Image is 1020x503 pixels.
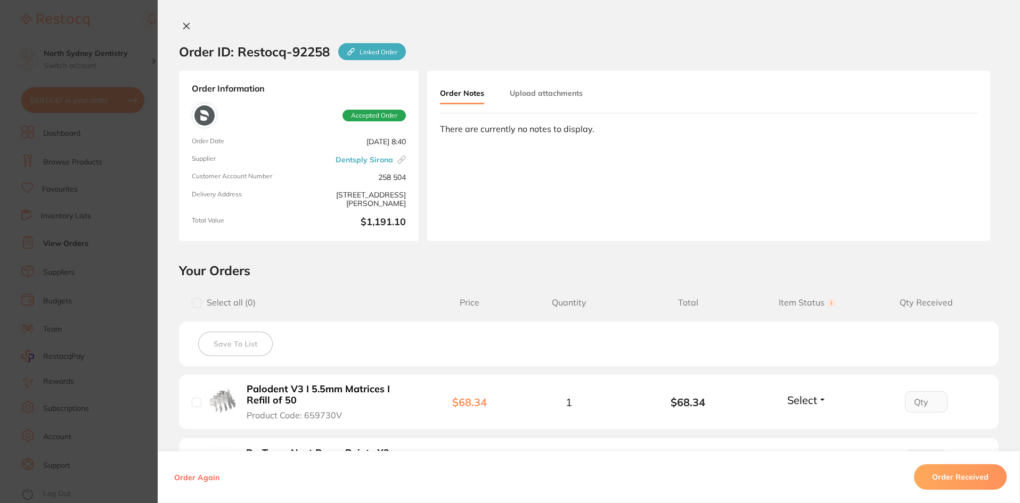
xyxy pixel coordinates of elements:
button: Order Received [914,464,1007,490]
span: Price [430,298,509,308]
span: [STREET_ADDRESS][PERSON_NAME] [303,191,406,208]
span: Qty Received [867,298,986,308]
button: Palodent V3 I 5.5mm Matrices I Refill of 50 Product Code: 659730V [243,383,414,420]
img: ProTaper Next Paper Points X3 [209,447,235,472]
span: Order Date [192,137,295,146]
span: Supplier [192,155,295,164]
input: Qty [905,391,948,413]
b: ProTaper Next Paper Points X3 [246,448,389,459]
h2: Order ID: Restocq- 92258 [179,43,406,60]
b: $68.34 [452,395,487,409]
span: Accepted Order [342,110,406,121]
p: Linked Order [360,48,397,56]
span: Total [629,298,748,308]
b: $1,191.10 [303,217,406,228]
span: Item Status [748,298,867,308]
span: Quantity [509,298,629,308]
span: Delivery Address [192,191,295,208]
span: Product Code: 659730V [247,410,342,420]
img: Palodent V3 I 5.5mm Matrices I Refill of 50 [209,388,235,414]
span: 1 [566,396,572,408]
button: Select [784,393,830,407]
span: 258 504 [303,172,406,182]
span: Total Value [192,217,295,228]
b: Palodent V3 I 5.5mm Matrices I Refill of 50 [247,384,411,406]
button: Order Notes [440,84,484,104]
b: $68.34 [629,396,748,408]
span: Customer Account Number [192,172,295,182]
span: [DATE] 8:40 [303,137,406,146]
span: Select all ( 0 ) [201,298,256,308]
button: ProTaper Next Paper Points X3 Product Code: A022Q00000300 [243,447,401,473]
strong: Order Information [192,84,406,94]
button: Upload attachments [510,84,583,103]
span: Select [787,393,817,407]
a: Dentsply Sirona [336,155,393,164]
img: Dentsply Sirona [194,105,215,126]
button: Save To List [198,332,273,356]
div: There are currently no notes to display. [440,124,977,134]
h2: Your Orders [179,262,999,278]
input: Qty [905,450,948,471]
button: Order Again [171,472,223,482]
